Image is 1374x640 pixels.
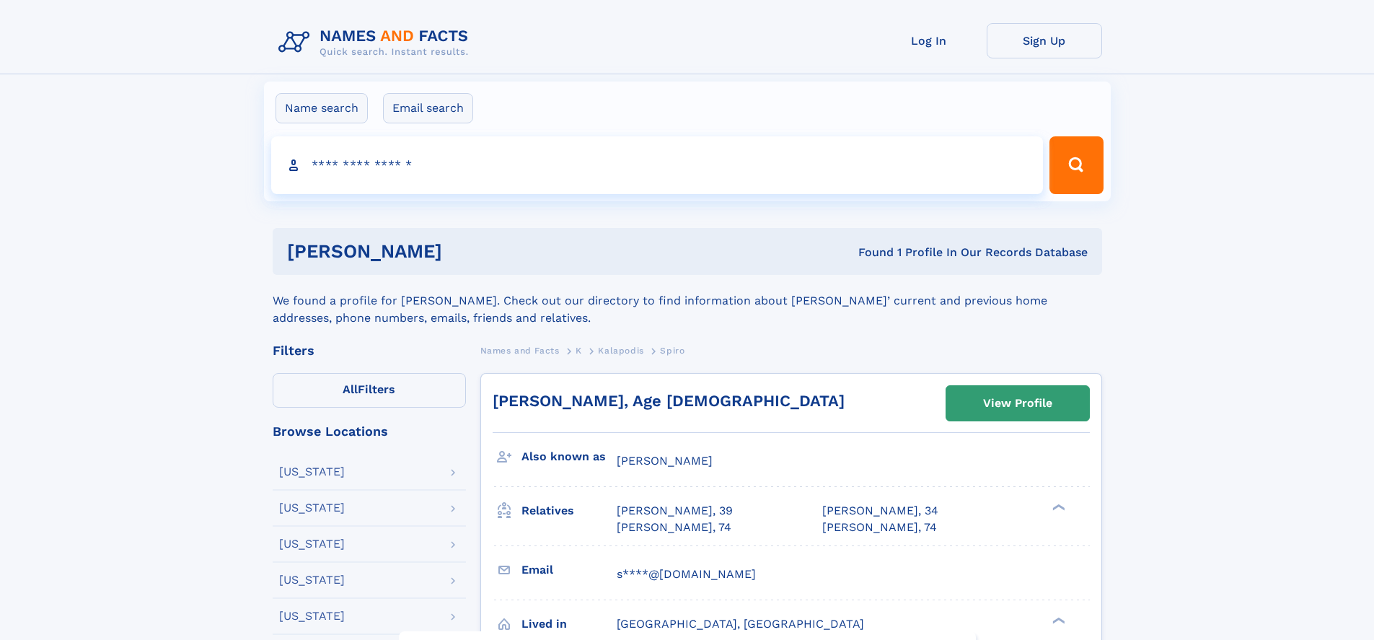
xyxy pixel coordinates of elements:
[617,617,864,631] span: [GEOGRAPHIC_DATA], [GEOGRAPHIC_DATA]
[617,520,731,535] a: [PERSON_NAME], 74
[273,23,480,62] img: Logo Names and Facts
[521,444,617,469] h3: Also known as
[576,341,582,359] a: K
[946,386,1089,421] a: View Profile
[871,23,987,58] a: Log In
[617,454,713,468] span: [PERSON_NAME]
[279,610,345,622] div: [US_STATE]
[279,538,345,550] div: [US_STATE]
[279,502,345,514] div: [US_STATE]
[983,387,1052,420] div: View Profile
[660,346,684,356] span: Spiro
[822,520,937,535] a: [PERSON_NAME], 74
[598,341,643,359] a: Kalapodis
[650,245,1088,260] div: Found 1 Profile In Our Records Database
[1049,503,1066,512] div: ❯
[521,558,617,582] h3: Email
[273,425,466,438] div: Browse Locations
[273,373,466,408] label: Filters
[273,344,466,357] div: Filters
[822,503,938,519] a: [PERSON_NAME], 34
[273,275,1102,327] div: We found a profile for [PERSON_NAME]. Check out our directory to find information about [PERSON_N...
[276,93,368,123] label: Name search
[1049,615,1066,625] div: ❯
[521,499,617,523] h3: Relatives
[493,392,845,410] a: [PERSON_NAME], Age [DEMOGRAPHIC_DATA]
[617,503,733,519] a: [PERSON_NAME], 39
[576,346,582,356] span: K
[271,136,1044,194] input: search input
[1049,136,1103,194] button: Search Button
[279,574,345,586] div: [US_STATE]
[383,93,473,123] label: Email search
[480,341,560,359] a: Names and Facts
[279,466,345,478] div: [US_STATE]
[287,242,651,260] h1: [PERSON_NAME]
[598,346,643,356] span: Kalapodis
[987,23,1102,58] a: Sign Up
[343,382,358,396] span: All
[521,612,617,636] h3: Lived in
